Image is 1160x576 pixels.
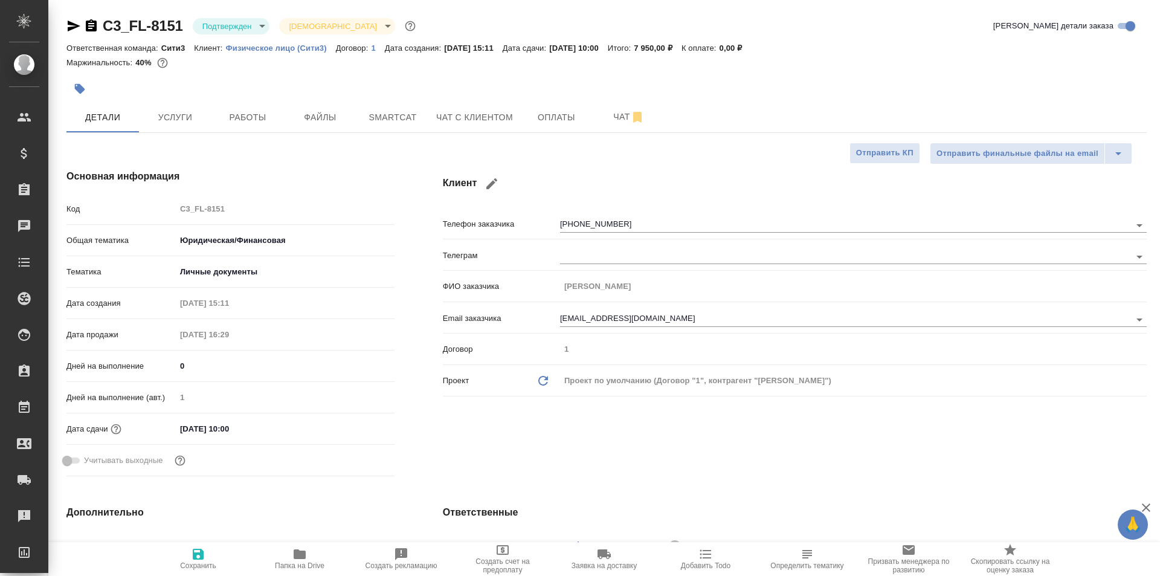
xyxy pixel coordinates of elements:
span: Определить тематику [770,561,843,570]
button: 4000.00 RUB; [155,55,170,71]
p: Дата продажи [66,329,176,341]
p: Тематика [66,266,176,278]
input: ✎ Введи что-нибудь [176,357,395,375]
p: Сити3 [161,44,195,53]
span: Smartcat [364,110,422,125]
span: 🙏 [1123,512,1143,537]
input: Пустое поле [176,389,395,406]
button: Выбери, если сб и вс нужно считать рабочими днями для выполнения заказа. [172,453,188,468]
h4: Основная информация [66,169,395,184]
p: Дата сдачи [66,423,108,435]
p: Дней на выполнение (авт.) [66,392,176,404]
div: Юридическая/Финансовая [176,230,395,251]
p: Клиентские менеджеры [443,541,560,553]
span: Добавить Todo [681,561,730,570]
span: Работы [219,110,277,125]
p: 0,00 ₽ [720,44,752,53]
button: 🙏 [1118,510,1148,540]
span: Файлы [291,110,349,125]
span: Оплаты [527,110,585,125]
p: Клиент: [194,44,225,53]
button: Доп статусы указывают на важность/срочность заказа [402,18,418,34]
span: Заявка на доставку [572,561,637,570]
p: Проект [443,375,469,387]
button: Призвать менеджера по развитию [858,542,959,576]
input: Пустое поле [560,340,1147,358]
button: Подтвержден [199,21,256,31]
button: Open [1131,311,1148,328]
button: Open [1131,248,1148,265]
span: Чат [600,109,658,125]
p: Договор [443,343,560,355]
button: Добавить менеджера [564,531,593,560]
input: Пустое поле [176,294,282,312]
p: [DATE] 15:11 [444,44,503,53]
button: Сохранить [147,542,249,576]
button: Отправить финальные файлы на email [930,143,1105,164]
button: Добавить тэг [66,76,93,102]
button: Отправить КП [849,143,920,164]
button: Скопировать ссылку [84,19,98,33]
p: Договор: [336,44,372,53]
p: Маржинальность: [66,58,135,67]
p: Путь на drive [66,539,176,551]
div: [PERSON_NAME] [598,538,685,553]
p: Дата сдачи: [503,44,549,53]
p: Дата создания [66,297,176,309]
input: ✎ Введи что-нибудь [176,420,282,438]
button: Скопировать ссылку для ЯМессенджера [66,19,81,33]
p: 1 [371,44,384,53]
span: [PERSON_NAME] [598,540,672,552]
p: Итого: [608,44,634,53]
span: Скопировать ссылку на оценку заказа [967,557,1054,574]
div: Подтвержден [193,18,270,34]
button: Скопировать ссылку на оценку заказа [959,542,1061,576]
p: Код [66,203,176,215]
p: [DATE] 10:00 [549,44,608,53]
p: Телеграм [443,250,560,262]
button: Добавить Todo [655,542,756,576]
span: Создать счет на предоплату [459,557,546,574]
p: 40% [135,58,154,67]
p: Дата создания: [385,44,444,53]
div: Личные документы [176,262,395,282]
button: Определить тематику [756,542,858,576]
button: Если добавить услуги и заполнить их объемом, то дата рассчитается автоматически [108,421,124,437]
span: Учитывать выходные [84,455,163,467]
button: Заявка на доставку [553,542,655,576]
p: Ответственная команда: [66,44,161,53]
p: ФИО заказчика [443,280,560,293]
span: Детали [74,110,132,125]
button: Создать счет на предоплату [452,542,553,576]
div: split button [930,143,1132,164]
a: C3_FL-8151 [103,18,183,34]
h4: Ответственные [443,505,1147,520]
input: Пустое поле [176,326,282,343]
span: Сохранить [180,561,216,570]
span: [PERSON_NAME] детали заказа [993,20,1113,32]
p: Физическое лицо (Сити3) [226,44,336,53]
p: Дней на выполнение [66,360,176,372]
p: Общая тематика [66,235,176,247]
h4: Клиент [443,169,1147,198]
span: Отправить финальные файлы на email [936,147,1098,161]
span: Папка на Drive [275,561,324,570]
button: Создать рекламацию [350,542,452,576]
p: К оплате: [681,44,720,53]
span: Отправить КП [856,146,913,160]
p: 7 950,00 ₽ [634,44,681,53]
input: Пустое поле [176,200,395,218]
input: Пустое поле [560,277,1147,295]
span: Чат с клиентом [436,110,513,125]
h4: Дополнительно [66,505,395,520]
input: Пустое поле [176,536,395,554]
button: Папка на Drive [249,542,350,576]
p: Телефон заказчика [443,218,560,230]
button: [DEMOGRAPHIC_DATA] [285,21,380,31]
a: 1 [371,42,384,53]
span: Призвать менеджера по развитию [865,557,952,574]
span: Услуги [146,110,204,125]
div: Проект по умолчанию (Договор "1", контрагент "[PERSON_NAME]") [560,371,1147,391]
a: Физическое лицо (Сити3) [226,42,336,53]
p: Email заказчика [443,312,560,325]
